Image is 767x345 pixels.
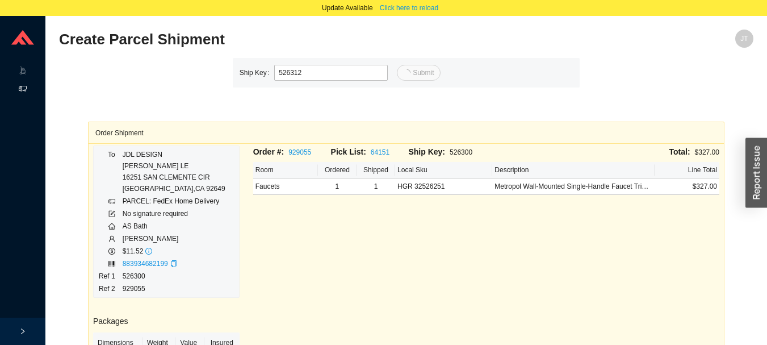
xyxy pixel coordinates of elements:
[408,146,486,159] div: 526300
[486,146,719,159] div: $327.00
[288,148,311,156] a: 929055
[170,260,177,267] span: copy
[494,181,652,192] div: Metropol Wall-Mounted Single-Handle Faucet Trim with Lever Handle, 1.2 GPM in Brushed Gold Optic
[108,210,115,217] span: form
[253,178,318,195] td: Faucets
[122,207,226,220] td: No signature required
[122,195,226,207] td: PARCEL: FedEx Home Delivery
[122,245,226,257] td: $11.52
[108,260,115,267] span: barcode
[108,235,115,242] span: user
[380,2,438,14] span: Click here to reload
[408,147,445,156] span: Ship Key:
[123,260,168,268] a: 883934682199
[98,282,122,295] td: Ref 2
[318,162,357,178] th: Ordered
[170,258,177,269] div: Copy
[95,122,717,143] div: Order Shipment
[145,248,152,255] span: info-circle
[240,65,274,81] label: Ship Key
[492,162,654,178] th: Description
[98,270,122,282] td: Ref 1
[253,147,284,156] span: Order #:
[123,149,225,194] div: JDL DESIGN [PERSON_NAME] LE 16251 SAN CLEMENTE CIR [GEOGRAPHIC_DATA] , CA 92649
[357,178,395,195] td: 1
[397,65,441,81] button: Submit
[655,178,719,195] td: $327.00
[371,148,389,156] a: 64151
[108,223,115,230] span: home
[395,178,492,195] td: HGR 32526251
[740,30,748,48] span: JT
[331,147,366,156] span: Pick List:
[253,162,318,178] th: Room
[655,162,719,178] th: Line Total
[19,328,26,335] span: right
[108,248,115,255] span: dollar
[98,148,122,195] td: To
[122,232,226,245] td: [PERSON_NAME]
[357,162,395,178] th: Shipped
[59,30,580,49] h2: Create Parcel Shipment
[122,282,226,295] td: 929055
[122,270,226,282] td: 526300
[318,178,357,195] td: 1
[122,220,226,232] td: AS Bath
[669,147,690,156] span: Total:
[93,315,240,328] h3: Packages
[395,162,492,178] th: Local Sku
